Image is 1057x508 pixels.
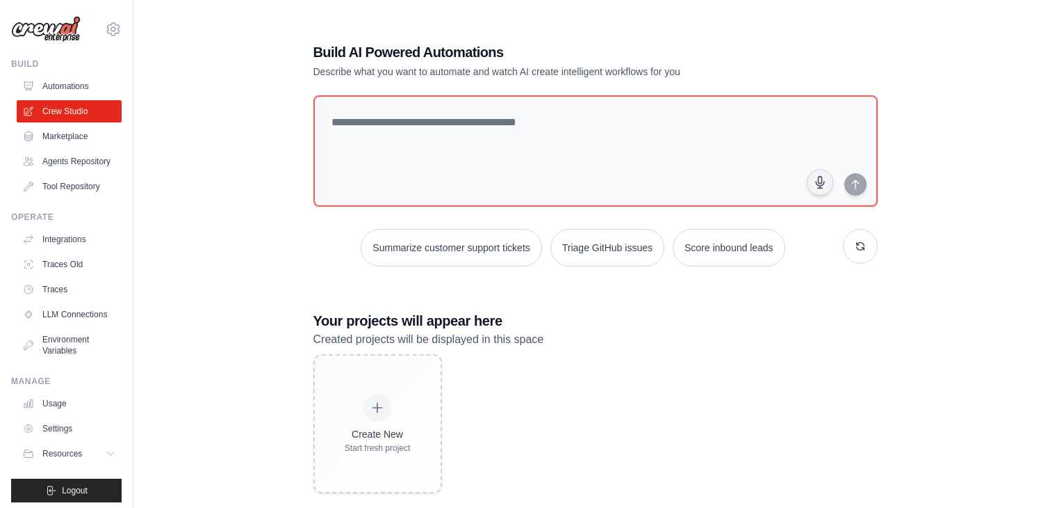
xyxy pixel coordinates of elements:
a: Traces Old [17,253,122,276]
span: Logout [62,485,88,496]
button: Summarize customer support tickets [361,229,541,267]
h1: Build AI Powered Automations [313,42,780,62]
button: Get new suggestions [843,229,878,264]
a: Integrations [17,228,122,251]
a: Marketplace [17,125,122,148]
a: Agents Repository [17,150,122,173]
a: LLM Connections [17,303,122,326]
button: Click to speak your automation idea [807,169,833,196]
div: Create New [345,427,411,441]
div: Manage [11,376,122,387]
button: Score inbound leads [673,229,785,267]
a: Environment Variables [17,328,122,362]
a: Settings [17,418,122,440]
img: Logo [11,16,81,42]
a: Crew Studio [17,100,122,122]
button: Logout [11,479,122,502]
div: Build [11,58,122,70]
a: Tool Repository [17,175,122,198]
a: Traces [17,278,122,301]
span: Resources [42,448,82,459]
div: Start fresh project [345,443,411,454]
a: Usage [17,392,122,415]
a: Automations [17,75,122,97]
p: Created projects will be displayed in this space [313,331,878,349]
p: Describe what you want to automate and watch AI create intelligent workflows for you [313,65,780,79]
button: Triage GitHub issues [550,229,664,267]
button: Resources [17,443,122,465]
div: Operate [11,212,122,223]
h3: Your projects will appear here [313,311,878,331]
